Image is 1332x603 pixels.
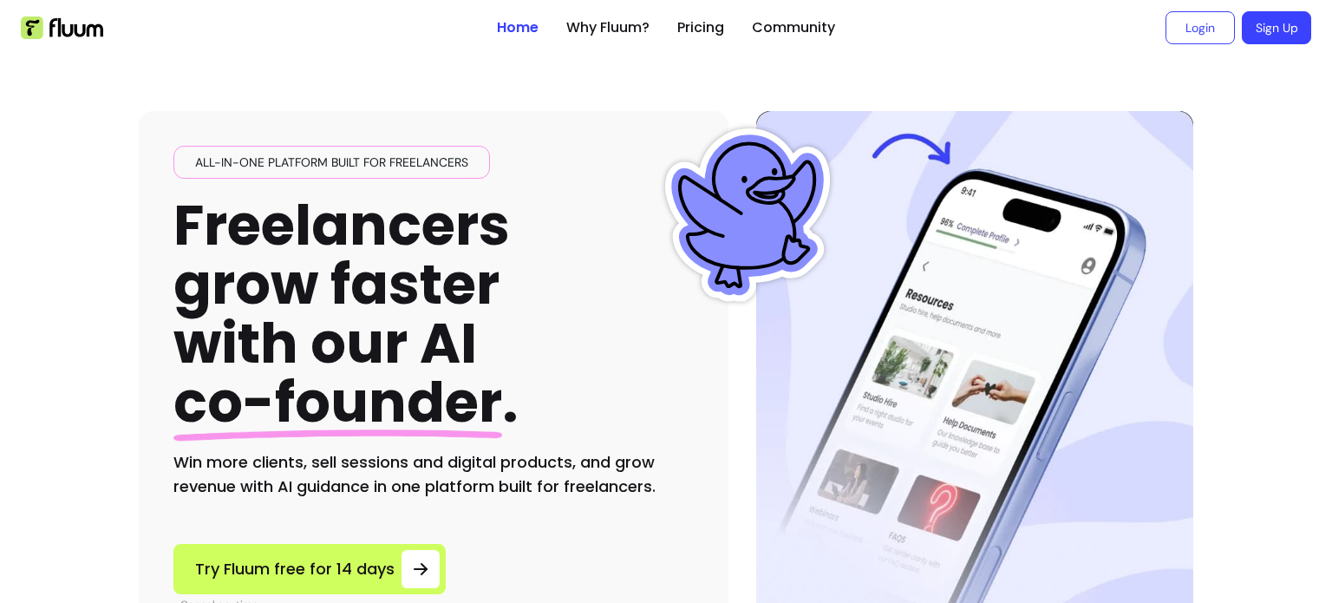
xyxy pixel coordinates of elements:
a: Login [1165,11,1235,44]
h2: Win more clients, sell sessions and digital products, and grow revenue with AI guidance in one pl... [173,450,694,499]
a: Pricing [677,17,724,38]
span: co-founder [173,364,502,441]
a: Try Fluum free for 14 days [173,544,446,594]
img: Fluum Duck sticker [661,128,834,302]
h1: Freelancers grow faster with our AI . [173,196,519,433]
a: Community [752,17,835,38]
a: Home [497,17,539,38]
a: Why Fluum? [566,17,650,38]
img: Fluum Logo [21,16,103,39]
span: All-in-one platform built for freelancers [188,154,475,171]
a: Sign Up [1242,11,1311,44]
span: Try Fluum free for 14 days [195,557,395,581]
